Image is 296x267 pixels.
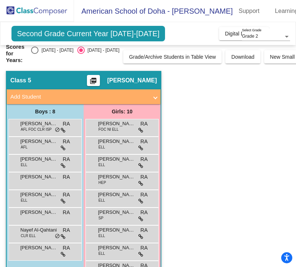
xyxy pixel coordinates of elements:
a: Support [233,5,265,17]
span: [PERSON_NAME] [98,120,135,127]
span: RA [63,155,70,163]
span: do_not_disturb_alt [55,233,60,239]
mat-radio-group: Select an option [31,47,119,54]
button: Download [225,50,260,64]
span: [PERSON_NAME] [98,191,135,198]
button: Digital Data Wall [219,27,269,40]
mat-icon: picture_as_pdf [89,77,98,88]
div: [DATE] - [DATE] [38,47,73,54]
span: ELL [21,162,27,168]
span: CLR ELL [21,233,36,239]
span: Nayef Al-Qahtani [20,226,57,234]
span: RA [63,226,70,234]
span: [PERSON_NAME] [107,77,157,84]
span: Grade/Archive Students in Table View [129,54,216,60]
span: Display Scores for Years: [6,37,26,64]
span: Download [231,54,254,60]
span: [PERSON_NAME] [20,173,57,181]
span: [PERSON_NAME] [20,138,57,145]
span: American School of Doha - [PERSON_NAME] [74,5,233,17]
div: Girls: 10 [84,104,161,119]
span: RA [141,209,148,216]
span: RA [141,226,148,234]
span: [PERSON_NAME] [20,209,57,216]
span: RA [141,155,148,163]
span: RA [141,173,148,181]
span: [PERSON_NAME] [98,138,135,145]
span: [PERSON_NAME] [20,191,57,198]
span: SP [98,215,103,221]
span: [PERSON_NAME] [98,244,135,251]
span: RA [63,209,70,216]
span: [PERSON_NAME] [20,244,57,251]
span: RA [141,191,148,199]
span: HEP [98,180,106,185]
span: RA [63,138,70,146]
span: RA [63,173,70,181]
span: [PERSON_NAME] [98,209,135,216]
span: AFL [21,144,27,150]
span: FOC NI ELL [98,127,118,132]
span: Class 5 [10,77,31,84]
span: [PERSON_NAME] [98,155,135,163]
div: Boys : 8 [7,104,84,119]
span: ELL [98,162,105,168]
span: Digital Data Wall [225,31,263,37]
span: ELL [98,144,105,150]
mat-panel-title: Add Student [10,93,148,101]
span: RA [141,120,148,128]
div: [DATE] - [DATE] [85,47,120,54]
span: [PERSON_NAME] [20,120,57,127]
span: Second Grade Current Year [DATE]-[DATE] [11,26,165,41]
span: [PERSON_NAME] [98,173,135,181]
span: [PERSON_NAME] [20,155,57,163]
span: RA [63,120,70,128]
span: ELL [98,233,105,239]
span: ELL [98,198,105,203]
span: do_not_disturb_alt [55,127,60,133]
span: RA [141,138,148,146]
span: RA [63,191,70,199]
span: RA [141,244,148,252]
mat-expansion-panel-header: Add Student [7,89,161,104]
span: ELL [98,251,105,256]
button: Print Students Details [87,75,100,86]
span: Grade 2 [242,34,258,39]
button: Grade/Archive Students in Table View [123,50,222,64]
span: ELL [21,198,27,203]
span: [PERSON_NAME] [98,226,135,234]
span: RA [63,244,70,252]
span: AFL FOC CLR ISP [21,127,52,132]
